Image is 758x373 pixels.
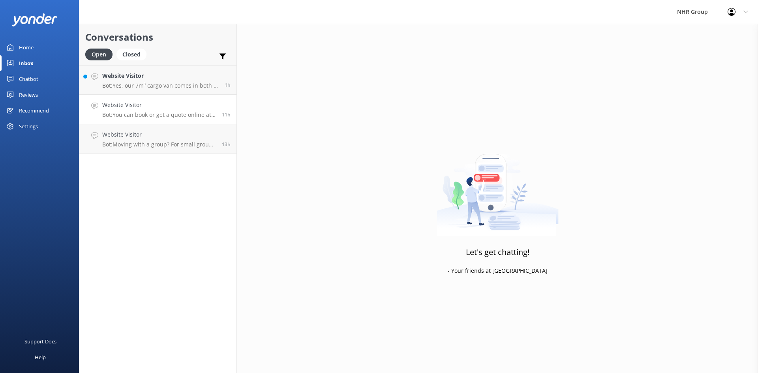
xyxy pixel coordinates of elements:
[79,95,236,124] a: Website VisitorBot:You can book or get a quote online at [URL][DOMAIN_NAME]. Alternatively, you c...
[102,101,216,109] h4: Website Visitor
[79,65,236,95] a: Website VisitorBot:Yes, our 7m³ cargo van comes in both 2 or 3 seater options. You can learn more...
[85,49,113,60] div: Open
[102,82,219,89] p: Bot: Yes, our 7m³ cargo van comes in both 2 or 3 seater options. You can learn more and book at [...
[19,118,38,134] div: Settings
[19,103,49,118] div: Recommend
[116,50,150,58] a: Closed
[116,49,146,60] div: Closed
[466,246,529,259] h3: Let's get chatting!
[79,124,236,154] a: Website VisitorBot:Moving with a group? For small groups of 1–5 people, you can enquire about our...
[12,13,57,26] img: yonder-white-logo.png
[225,82,231,88] span: Sep 19 2025 12:30pm (UTC +12:00) Pacific/Auckland
[448,266,548,275] p: - Your friends at [GEOGRAPHIC_DATA]
[85,50,116,58] a: Open
[102,111,216,118] p: Bot: You can book or get a quote online at [URL][DOMAIN_NAME]. Alternatively, you can call our fr...
[102,130,216,139] h4: Website Visitor
[19,55,34,71] div: Inbox
[19,39,34,55] div: Home
[19,87,38,103] div: Reviews
[222,141,231,148] span: Sep 19 2025 12:48am (UTC +12:00) Pacific/Auckland
[19,71,38,87] div: Chatbot
[102,141,216,148] p: Bot: Moving with a group? For small groups of 1–5 people, you can enquire about our cars and SUVs...
[85,30,231,45] h2: Conversations
[102,71,219,80] h4: Website Visitor
[35,349,46,365] div: Help
[24,334,56,349] div: Support Docs
[437,137,559,236] img: artwork of a man stealing a conversation from at giant smartphone
[222,111,231,118] span: Sep 19 2025 02:14am (UTC +12:00) Pacific/Auckland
